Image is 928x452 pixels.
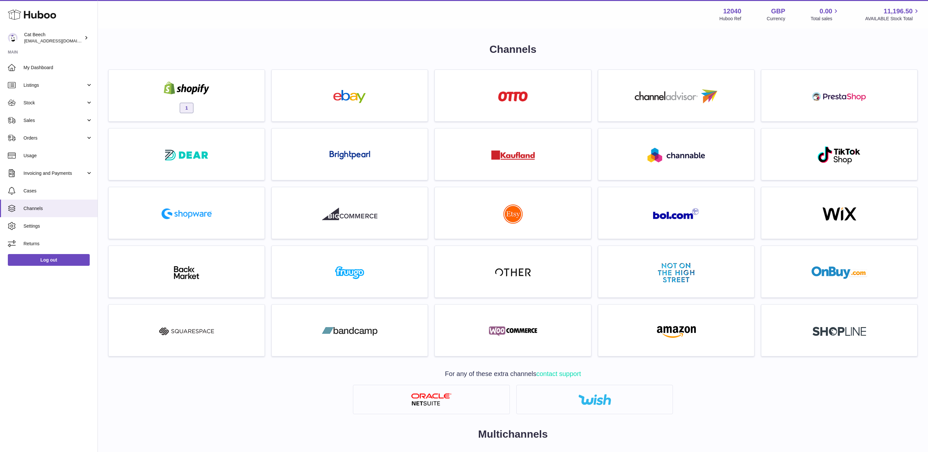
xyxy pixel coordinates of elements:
[23,135,86,141] span: Orders
[658,263,694,282] img: notonthehighstreet
[23,153,93,159] span: Usage
[884,7,913,16] span: 11,196.50
[112,190,261,235] a: roseta-shopware
[812,207,867,220] img: wix
[112,249,261,294] a: backmarket
[159,82,214,95] img: shopify
[112,73,261,118] a: shopify 1
[159,266,214,279] img: backmarket
[23,117,86,124] span: Sales
[765,308,914,353] a: roseta-shopline
[108,42,918,56] h1: Channels
[647,148,705,162] img: roseta-channable
[813,327,866,336] img: roseta-shopline
[485,325,541,338] img: woocommerce
[159,325,214,338] img: squarespace
[812,266,867,279] img: onbuy
[322,266,377,279] img: fruugo
[438,73,587,118] a: roseta-otto
[811,7,840,22] a: 0.00 Total sales
[24,32,83,44] div: Cat Beech
[445,370,581,377] span: For any of these extra channels
[723,7,741,16] strong: 12040
[438,308,587,353] a: woocommerce
[8,254,90,266] a: Log out
[536,370,581,377] a: contact support
[159,206,214,222] img: roseta-shopware
[23,65,93,71] span: My Dashboard
[820,7,832,16] span: 0.00
[498,91,528,101] img: roseta-otto
[112,132,261,177] a: roseta-dear
[495,268,531,278] img: other
[180,103,193,113] span: 1
[23,188,93,194] span: Cases
[767,16,785,22] div: Currency
[8,33,18,43] img: internalAdmin-12040@internal.huboo.com
[411,393,452,406] img: netsuite
[23,205,93,212] span: Channels
[275,73,424,118] a: ebay
[108,427,918,441] h2: Multichannels
[322,90,377,103] img: ebay
[438,132,587,177] a: roseta-kaufland
[765,249,914,294] a: onbuy
[23,82,86,88] span: Listings
[601,132,751,177] a: roseta-channable
[601,308,751,353] a: amazon
[865,16,920,22] span: AVAILABLE Stock Total
[275,308,424,353] a: bandcamp
[771,7,785,16] strong: GBP
[438,190,587,235] a: roseta-etsy
[163,148,210,162] img: roseta-dear
[23,170,86,176] span: Invoicing and Payments
[23,241,93,247] span: Returns
[601,73,751,118] a: roseta-channel-advisor
[491,150,535,160] img: roseta-kaufland
[765,132,914,177] a: roseta-tiktokshop
[865,7,920,22] a: 11,196.50 AVAILABLE Stock Total
[24,38,96,43] span: [EMAIL_ADDRESS][DOMAIN_NAME]
[817,146,861,165] img: roseta-tiktokshop
[438,249,587,294] a: other
[23,223,93,229] span: Settings
[765,190,914,235] a: wix
[811,16,840,22] span: Total sales
[578,394,611,405] img: wish
[275,249,424,294] a: fruugo
[601,249,751,294] a: notonthehighstreet
[812,90,867,103] img: roseta-prestashop
[503,204,523,224] img: roseta-etsy
[648,325,704,338] img: amazon
[765,73,914,118] a: roseta-prestashop
[329,151,370,160] img: roseta-brightpearl
[322,325,377,338] img: bandcamp
[601,190,751,235] a: roseta-bol
[275,132,424,177] a: roseta-brightpearl
[635,89,717,103] img: roseta-channel-advisor
[23,100,86,106] span: Stock
[322,207,377,220] img: roseta-bigcommerce
[653,208,699,219] img: roseta-bol
[275,190,424,235] a: roseta-bigcommerce
[720,16,741,22] div: Huboo Ref
[112,308,261,353] a: squarespace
